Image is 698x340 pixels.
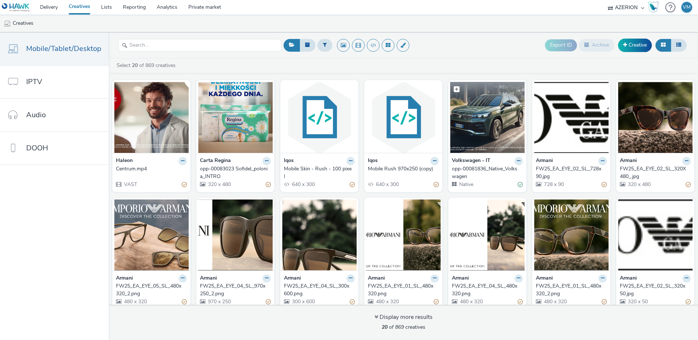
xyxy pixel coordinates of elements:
[534,199,609,270] img: FW25_EA_EYE_01_SL_480x320_2.png visual
[683,2,691,13] div: VM
[118,39,282,52] input: Search...
[671,39,687,51] button: Table
[382,324,388,331] strong: 20
[620,165,688,180] div: FW25_EA_EYE_02_SL_320X480_.jpg
[536,274,553,283] strong: Armani
[26,110,46,120] span: Audio
[282,199,357,270] img: FW25_EA_EYE_04_SL_300x600.png visual
[434,181,439,189] div: Partially valid
[116,282,187,297] a: FW25_EA_EYE_05_SL_480x320_2.png
[434,298,439,306] div: Partially valid
[26,143,48,153] span: DOOH
[534,82,609,153] img: FW25_EA_EYE_02_SL_728x90.jpg visual
[452,282,520,297] div: FW25_EA_EYE_04_SL_480x320.png
[579,39,614,51] button: Archive
[284,157,294,165] strong: Iqos
[452,165,520,180] div: opp-00081836_Native_Volkswagen
[368,165,436,173] div: Mobile Rush 970x250 (copy)
[116,282,184,297] div: FW25_EA_EYE_05_SL_480x320_2.png
[350,298,355,306] div: Partially valid
[686,298,691,306] div: Partially valid
[452,282,523,297] a: FW25_EA_EYE_04_SL_480x320.png
[518,181,523,189] div: Valid
[123,298,147,305] span: 480 x 320
[368,274,385,283] strong: Armani
[4,20,11,27] img: mobile
[284,165,352,180] div: Mobile Skin - Rush - 100 pixel
[26,76,42,87] span: IPTV
[450,199,525,270] img: FW25_EA_EYE_04_SL_480x320.png visual
[368,157,378,165] strong: Iqos
[282,82,357,153] img: Mobile Skin - Rush - 100 pixel visual
[123,181,137,188] span: VAST
[284,282,352,297] div: FW25_EA_EYE_04_SL_300x600.png
[266,298,271,306] div: Partially valid
[543,298,567,305] span: 480 x 320
[368,165,439,173] a: Mobile Rush 970x250 (copy)
[686,181,691,189] div: Partially valid
[620,282,688,297] div: FW25_EA_EYE_02_SL_320x50.jpg
[200,165,271,180] a: opp-00083023 Sofidel_polonia_INTRO
[536,165,607,180] a: FW25_EA_EYE_02_SL_728x90.jpg
[374,313,433,321] div: Display more results
[618,199,693,270] img: FW25_EA_EYE_02_SL_320x50.jpg visual
[291,181,315,188] span: 640 x 300
[450,82,525,153] img: opp-00081836_Native_Volkswagen visual
[114,82,189,153] img: Centrum.mp4 visual
[116,62,178,69] a: Select of 869 creatives
[200,274,217,283] strong: Armani
[618,39,652,52] a: Creative
[459,298,483,305] span: 480 x 320
[350,181,355,189] div: Partially valid
[182,181,187,189] div: Partially valid
[182,298,187,306] div: Partially valid
[266,181,271,189] div: Partially valid
[627,181,651,188] span: 320 x 480
[26,43,101,54] span: Mobile/Tablet/Desktop
[536,282,607,297] a: FW25_EA_EYE_01_SL_480x320_2.png
[648,1,662,13] a: Hawk Academy
[116,165,187,173] a: Centrum.mp4
[132,62,138,69] strong: 20
[618,82,693,153] img: FW25_EA_EYE_02_SL_320X480_.jpg visual
[200,282,271,297] a: FW25_EA_EYE_04_SL_970x250_2.png
[545,39,577,51] button: Export ID
[200,165,268,180] div: opp-00083023 Sofidel_polonia_INTRO
[284,165,355,180] a: Mobile Skin - Rush - 100 pixel
[452,274,469,283] strong: Armani
[536,282,604,297] div: FW25_EA_EYE_01_SL_480x320_2.png
[602,181,607,189] div: Partially valid
[655,39,671,51] button: Grid
[375,181,399,188] span: 640 x 300
[382,324,425,331] span: of 869 creatives
[536,165,604,180] div: FW25_EA_EYE_02_SL_728x90.jpg
[620,274,637,283] strong: Armani
[648,1,659,13] img: Hawk Academy
[627,298,648,305] span: 320 x 50
[200,157,231,165] strong: Carta Regina
[602,298,607,306] div: Partially valid
[458,181,473,188] span: Native
[452,165,523,180] a: opp-00081836_Native_Volkswagen
[198,199,273,270] img: FW25_EA_EYE_04_SL_970x250_2.png visual
[2,3,30,12] img: undefined Logo
[620,165,691,180] a: FW25_EA_EYE_02_SL_320X480_.jpg
[116,157,133,165] strong: Haleon
[116,274,133,283] strong: Armani
[368,282,439,297] a: FW25_EA_EYE_01_SL_480x320.png
[198,82,273,153] img: opp-00083023 Sofidel_polonia_INTRO visual
[114,199,189,270] img: FW25_EA_EYE_05_SL_480x320_2.png visual
[452,157,490,165] strong: Volkswagen - IT
[284,282,355,297] a: FW25_EA_EYE_04_SL_300x600.png
[536,157,553,165] strong: Armani
[284,274,301,283] strong: Armani
[207,298,231,305] span: 970 x 250
[291,298,315,305] span: 300 x 600
[518,298,523,306] div: Partially valid
[620,282,691,297] a: FW25_EA_EYE_02_SL_320x50.jpg
[366,199,441,270] img: FW25_EA_EYE_01_SL_480x320.png visual
[368,282,436,297] div: FW25_EA_EYE_01_SL_480x320.png
[375,298,399,305] span: 480 x 320
[207,181,231,188] span: 320 x 480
